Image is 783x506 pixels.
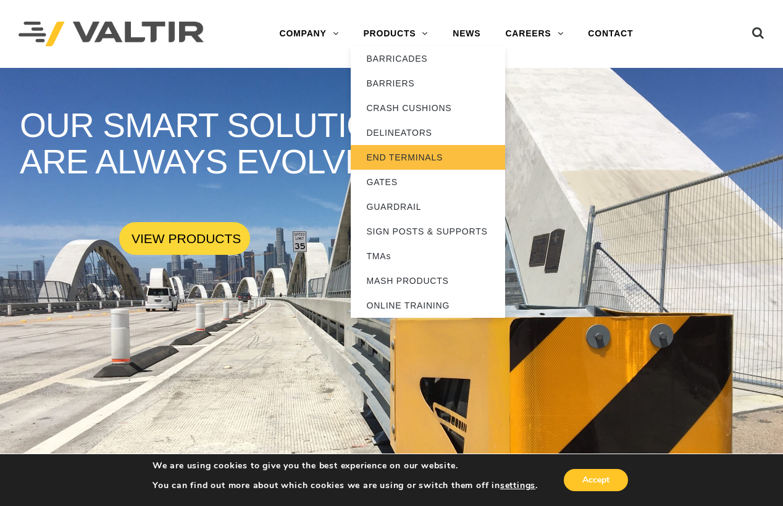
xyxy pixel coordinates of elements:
[351,96,505,120] a: CRASH CUSHIONS
[564,469,628,491] button: Accept
[351,120,505,145] a: DELINEATORS
[351,46,505,71] a: BARRICADES
[351,194,505,219] a: GUARDRAIL
[351,268,505,293] a: MASH PRODUCTS
[493,22,576,46] a: CAREERS
[153,460,538,471] p: We are using cookies to give you the best experience on our website.
[351,71,505,96] a: BARRIERS
[20,107,462,181] rs-layer: OUR SMART SOLUTIONS ARE ALWAYS EVOLVING.
[576,22,645,46] a: CONTACT
[267,22,351,46] a: COMPANY
[119,222,250,255] a: VIEW PRODUCTS
[440,22,493,46] a: NEWS
[351,170,505,194] a: GATES
[351,145,505,170] a: END TERMINALS
[351,293,505,318] a: ONLINE TRAINING
[153,480,538,491] p: You can find out more about which cookies we are using or switch them off in .
[500,480,535,491] button: settings
[351,244,505,268] a: TMAs
[19,22,204,47] img: Valtir
[351,219,505,244] a: SIGN POSTS & SUPPORTS
[351,22,440,46] a: PRODUCTS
